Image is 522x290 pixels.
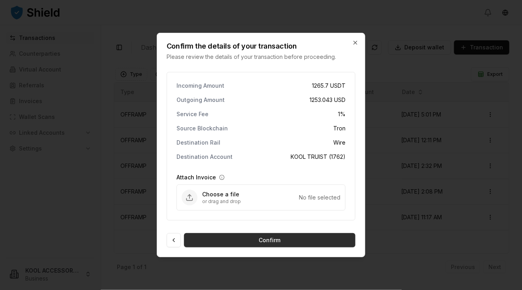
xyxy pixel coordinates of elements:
span: 1253.043 USD [310,96,345,104]
p: Choose a file [202,190,299,198]
p: Source Blockchain [177,126,228,131]
button: Confirm [184,233,355,247]
p: Destination Account [177,154,233,160]
p: Outgoing Amount [177,97,225,103]
span: Wire [333,139,345,147]
p: Incoming Amount [177,83,224,89]
span: 1265.7 USDT [312,82,345,90]
span: 1 % [338,110,345,118]
p: Destination Rail [177,140,220,145]
h2: Confirm the details of your transaction [167,43,355,50]
p: Service Fee [177,111,208,117]
p: or drag and drop [202,198,299,205]
span: Tron [333,124,345,132]
p: Please review the details of your transaction before proceeding. [167,53,355,61]
label: Attach Invoice [177,173,216,181]
div: Upload Attach Invoice [177,185,345,211]
span: KOOL TRUIST (1762) [291,153,345,161]
div: No file selected [299,194,340,201]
